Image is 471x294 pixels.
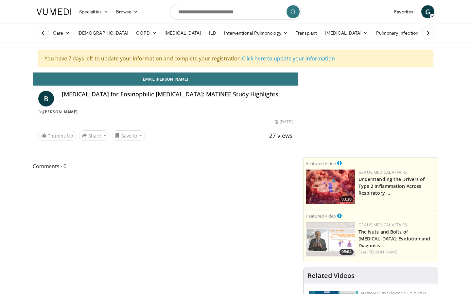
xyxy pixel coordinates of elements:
div: You have 7 days left to update your information and complete your registration. [38,50,433,67]
a: GSK US Medical Affairs [358,222,407,228]
span: 03:30 [340,196,354,202]
a: Understanding the Drivers of Type 2 Inflammation Across Respiratory … [358,176,425,196]
button: Save to [112,130,145,141]
img: c2a2685b-ef94-4fc2-90e1-739654430920.png.150x105_q85_crop-smart_upscale.png [306,170,355,204]
a: [PERSON_NAME] [367,249,398,255]
video-js: Video Player [33,72,298,73]
a: Email [PERSON_NAME] [33,73,298,86]
span: Comments 0 [33,162,298,171]
img: ee063798-7fd0-40de-9666-e00bc66c7c22.png.150x105_q85_crop-smart_upscale.png [306,222,355,256]
a: ILD [205,26,220,40]
h4: [MEDICAL_DATA] for Eosinophilic [MEDICAL_DATA]: MATINEE Study Highlights [62,91,293,98]
a: [PERSON_NAME] [43,109,78,115]
img: VuMedi Logo [37,8,71,15]
a: GSK US Medical Affairs [358,170,407,175]
a: Specialties [75,5,112,18]
span: 27 views [269,132,293,139]
a: Browse [112,5,142,18]
a: The Nuts and Bolts of [MEDICAL_DATA]: Evolution and Diagnosis [358,229,430,249]
a: G [421,5,434,18]
div: By [38,109,293,115]
a: Thumbs Up [38,131,76,141]
a: Favorites [390,5,417,18]
a: COPD [132,26,160,40]
span: 05:04 [340,249,354,255]
a: Interventional Pulmonology [220,26,292,40]
div: Feat. [358,249,435,255]
a: 03:30 [306,170,355,204]
button: Share [79,130,109,141]
a: [MEDICAL_DATA] [161,26,205,40]
a: B [38,91,54,106]
a: Click here to update your information [242,55,335,62]
a: 05:04 [306,222,355,256]
small: Featured Video [306,213,336,219]
a: Pulmonary Infection [372,26,429,40]
div: [DATE] [275,119,292,125]
iframe: Advertisement [322,72,420,154]
a: [DEMOGRAPHIC_DATA] [74,26,132,40]
a: [MEDICAL_DATA] [321,26,372,40]
small: Featured Video [306,160,336,166]
a: Transplant [292,26,321,40]
input: Search topics, interventions [170,4,301,20]
h4: Related Videos [307,272,355,280]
